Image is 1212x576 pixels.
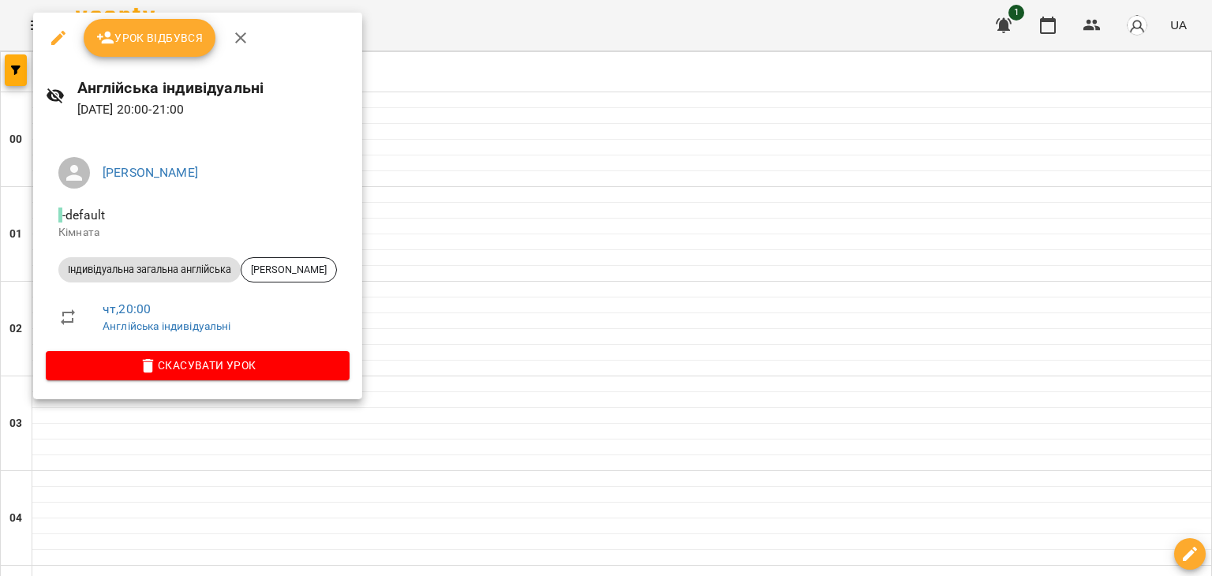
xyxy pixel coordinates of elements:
div: [PERSON_NAME] [241,257,337,282]
a: Англійська індивідуальні [103,320,231,332]
h6: Англійська індивідуальні [77,76,350,100]
p: [DATE] 20:00 - 21:00 [77,100,350,119]
button: Скасувати Урок [46,351,350,380]
span: - default [58,208,108,223]
span: Скасувати Урок [58,356,337,375]
a: чт , 20:00 [103,301,151,316]
span: [PERSON_NAME] [241,263,336,277]
span: Урок відбувся [96,28,204,47]
span: Індивідуальна загальна англійська [58,263,241,277]
button: Урок відбувся [84,19,216,57]
p: Кімната [58,225,337,241]
a: [PERSON_NAME] [103,165,198,180]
